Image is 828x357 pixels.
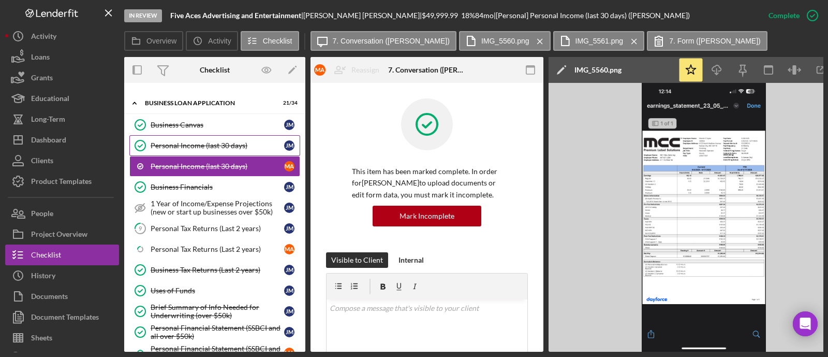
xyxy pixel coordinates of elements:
[129,115,300,135] a: Business CanvasJM
[151,303,284,320] div: Brief Summary of Info Needed for Underwriting (over $50k)
[5,203,119,224] button: People
[151,183,284,191] div: Business Financials
[241,31,299,51] button: Checklist
[31,67,53,91] div: Grants
[5,327,119,348] button: Sheets
[284,244,294,254] div: M A
[400,206,454,226] div: Mark Incomplete
[170,11,301,20] b: Five Aces Advertising and Entertainment
[5,109,119,130] button: Long-Term
[151,141,284,150] div: Personal Income (last 30 days)
[151,324,284,340] div: Personal Financial Statement (SSBCI and all over $50k)
[124,31,183,51] button: Overview
[31,224,87,247] div: Project Overview
[284,327,294,337] div: J M
[793,311,818,336] div: Open Intercom Messenger
[31,171,92,194] div: Product Templates
[151,162,284,170] div: Personal Income (last 30 days)
[186,31,238,51] button: Activity
[208,37,231,45] label: Activity
[284,306,294,317] div: J M
[494,11,690,20] div: | [Personal] Personal Income (last 30 days) ([PERSON_NAME])
[284,120,294,130] div: J M
[284,203,294,213] div: J M
[669,37,761,45] label: 7. Form ([PERSON_NAME])
[352,166,502,201] p: This item has been marked complete. In order for [PERSON_NAME] to upload documents or edit form d...
[146,37,176,45] label: Overview
[263,37,292,45] label: Checklist
[647,31,767,51] button: 7. Form ([PERSON_NAME])
[284,285,294,296] div: J M
[5,265,119,286] button: History
[279,100,298,106] div: 21 / 34
[575,37,624,45] label: IMG_5561.png
[481,37,529,45] label: IMG_5560.png
[31,26,56,49] div: Activity
[574,66,622,74] div: IMG_5560.png
[388,66,466,74] div: 7. Conversation ([PERSON_NAME])
[151,199,284,216] div: 1 Year of Income/Expense Projections (new or start up businesses over $50k)
[5,47,119,67] button: Loans
[129,239,300,260] a: Personal Tax Returns (Last 2 years)MA
[5,26,119,47] button: Activity
[5,130,119,150] button: Dashboard
[129,301,300,322] a: Brief Summary of Info Needed for Underwriting (over $50k)JM
[309,60,390,80] button: MAReassign
[475,11,494,20] div: 84 mo
[31,150,53,174] div: Clients
[129,156,300,177] a: Personal Income (last 30 days)MA
[373,206,481,226] button: Mark Incomplete
[5,150,119,171] button: Clients
[5,67,119,88] button: Grants
[151,287,284,295] div: Uses of Funds
[31,88,69,111] div: Educational
[5,171,119,192] button: Product Templates
[303,11,422,20] div: [PERSON_NAME] [PERSON_NAME] |
[124,9,162,22] div: In Review
[200,66,230,74] div: Checklist
[129,322,300,342] a: Personal Financial Statement (SSBCI and all over $50k)JM
[129,177,300,197] a: Business FinancialsJM
[129,135,300,156] a: Personal Income (last 30 days)JM
[284,223,294,234] div: J M
[129,218,300,239] a: 9Personal Tax Returns (Last 2 years)JM
[422,11,461,20] div: $49,999.99
[139,225,142,232] tspan: 9
[151,266,284,274] div: Business Tax Returns (Last 2 years)
[31,47,50,70] div: Loans
[284,265,294,275] div: J M
[5,307,119,327] button: Document Templates
[461,11,475,20] div: 18 %
[284,182,294,192] div: J M
[284,140,294,151] div: J M
[333,37,450,45] label: 7. Conversation ([PERSON_NAME])
[398,252,424,268] div: Internal
[5,224,119,245] a: Project Overview
[129,197,300,218] a: 1 Year of Income/Expense Projections (new or start up businesses over $50k)JM
[5,286,119,307] button: Documents
[31,307,99,330] div: Document Templates
[170,11,303,20] div: |
[768,5,800,26] div: Complete
[151,224,284,233] div: Personal Tax Returns (Last 2 years)
[31,245,61,268] div: Checklist
[31,203,53,226] div: People
[459,31,551,51] button: IMG_5560.png
[326,252,388,268] button: Visible to Client
[129,260,300,280] a: Business Tax Returns (Last 2 years)JM
[393,252,429,268] button: Internal
[129,280,300,301] a: Uses of FundsJM
[331,252,383,268] div: Visible to Client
